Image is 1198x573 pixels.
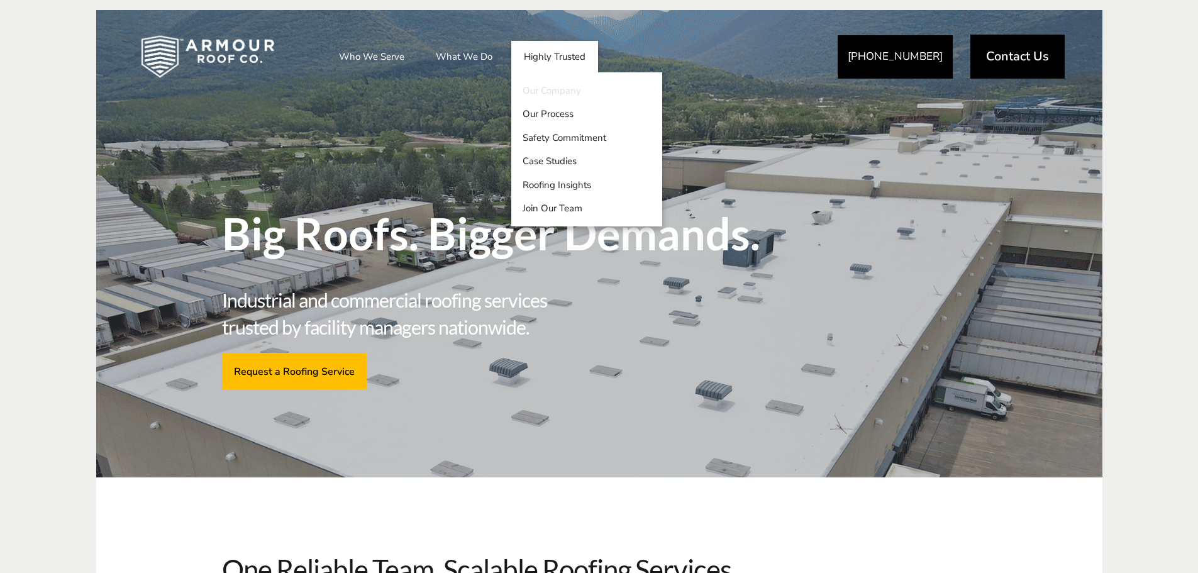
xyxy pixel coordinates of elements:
a: [PHONE_NUMBER] [838,35,953,79]
span: Contact Us [986,50,1049,63]
a: Request a Roofing Service [222,353,367,389]
a: Contact Us [970,35,1065,79]
span: Request a Roofing Service [234,365,355,377]
a: Our Company [511,79,662,103]
a: Highly Trusted [511,41,598,72]
span: Big Roofs. Bigger Demands. [222,211,782,255]
img: Industrial and Commercial Roofing Company | Armour Roof Co. [121,25,294,88]
a: Join Our Team [511,197,662,221]
a: Our Process [511,103,662,126]
a: Safety Commitment [511,126,662,150]
a: Who We Serve [326,41,417,72]
a: What We Do [423,41,505,72]
span: Industrial and commercial roofing services trusted by facility managers nationwide. [222,287,595,340]
a: Case Studies [511,150,662,174]
a: Roofing Insights [511,173,662,197]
